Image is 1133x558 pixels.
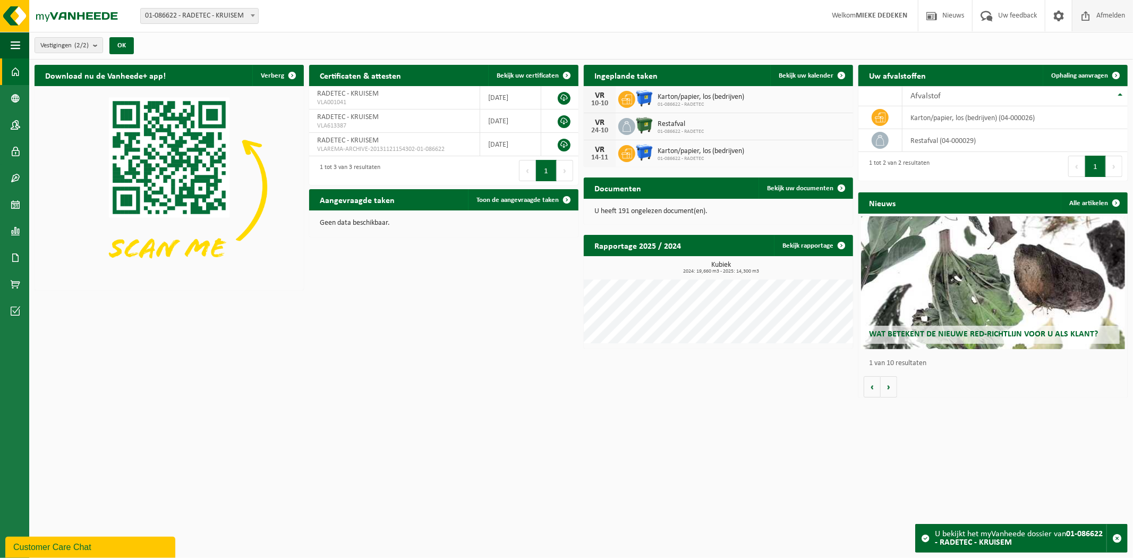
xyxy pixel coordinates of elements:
span: RADETEC - KRUISEM [317,113,379,121]
div: 24-10 [589,127,610,134]
span: VLAREMA-ARCHIVE-20131121154302-01-086622 [317,145,472,154]
button: Next [557,160,573,181]
a: Alle artikelen [1061,192,1127,214]
div: U bekijkt het myVanheede dossier van [935,525,1106,552]
div: VR [589,119,610,127]
a: Toon de aangevraagde taken [468,189,577,210]
h2: Download nu de Vanheede+ app! [35,65,176,86]
img: WB-1100-HPE-GN-01 [635,116,653,134]
a: Bekijk uw kalender [770,65,852,86]
button: OK [109,37,134,54]
button: Vestigingen(2/2) [35,37,103,53]
p: Geen data beschikbaar. [320,219,568,227]
span: Karton/papier, los (bedrijven) [658,93,744,102]
h2: Nieuws [858,192,906,213]
img: Download de VHEPlus App [35,86,304,288]
td: [DATE] [480,133,541,156]
td: karton/papier, los (bedrijven) (04-000026) [902,106,1128,129]
button: Previous [1068,156,1085,177]
button: Verberg [252,65,303,86]
span: Afvalstof [910,92,941,100]
span: Toon de aangevraagde taken [476,197,559,204]
span: Bekijk uw kalender [779,72,833,79]
span: Wat betekent de nieuwe RED-richtlijn voor u als klant? [869,330,1098,339]
h2: Certificaten & attesten [309,65,412,86]
span: 01-086622 - RADETEC [658,156,744,162]
strong: 01-086622 - RADETEC - KRUISEM [935,530,1103,547]
button: Previous [519,160,536,181]
div: 1 tot 3 van 3 resultaten [314,159,380,182]
span: Ophaling aanvragen [1051,72,1108,79]
span: VLA001041 [317,98,472,107]
iframe: chat widget [5,535,177,558]
h2: Uw afvalstoffen [858,65,936,86]
div: 14-11 [589,154,610,162]
button: Vorige [864,376,881,398]
span: RADETEC - KRUISEM [317,90,379,98]
span: Restafval [658,120,704,129]
span: Bekijk uw documenten [767,185,833,192]
strong: MIEKE DEDEKEN [856,12,907,20]
button: 1 [536,160,557,181]
p: 1 van 10 resultaten [869,360,1122,367]
div: VR [589,146,610,154]
td: [DATE] [480,86,541,109]
span: Bekijk uw certificaten [497,72,559,79]
div: 1 tot 2 van 2 resultaten [864,155,930,178]
a: Bekijk uw certificaten [488,65,577,86]
span: 01-086622 - RADETEC [658,129,704,135]
span: Vestigingen [40,38,89,54]
span: VLA613387 [317,122,472,130]
span: Verberg [261,72,284,79]
span: 01-086622 - RADETEC - KRUISEM [141,9,258,23]
span: Karton/papier, los (bedrijven) [658,147,744,156]
h3: Kubiek [589,261,853,274]
img: WB-1100-HPE-BE-01 [635,143,653,162]
span: 01-086622 - RADETEC [658,102,744,108]
count: (2/2) [74,42,89,49]
a: Bekijk rapportage [774,235,852,256]
td: restafval (04-000029) [902,129,1128,152]
h2: Aangevraagde taken [309,189,405,210]
button: Volgende [881,376,897,398]
a: Ophaling aanvragen [1043,65,1127,86]
td: [DATE] [480,109,541,133]
h2: Documenten [584,177,652,198]
span: RADETEC - KRUISEM [317,137,379,145]
h2: Rapportage 2025 / 2024 [584,235,692,256]
span: 01-086622 - RADETEC - KRUISEM [140,8,259,24]
h2: Ingeplande taken [584,65,668,86]
button: 1 [1085,156,1106,177]
a: Bekijk uw documenten [759,177,852,199]
img: WB-1100-HPE-BE-01 [635,89,653,107]
button: Next [1106,156,1122,177]
div: VR [589,91,610,100]
div: 10-10 [589,100,610,107]
p: U heeft 191 ongelezen document(en). [594,208,842,215]
span: 2024: 19,660 m3 - 2025: 14,300 m3 [589,269,853,274]
a: Wat betekent de nieuwe RED-richtlijn voor u als klant? [861,216,1125,349]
